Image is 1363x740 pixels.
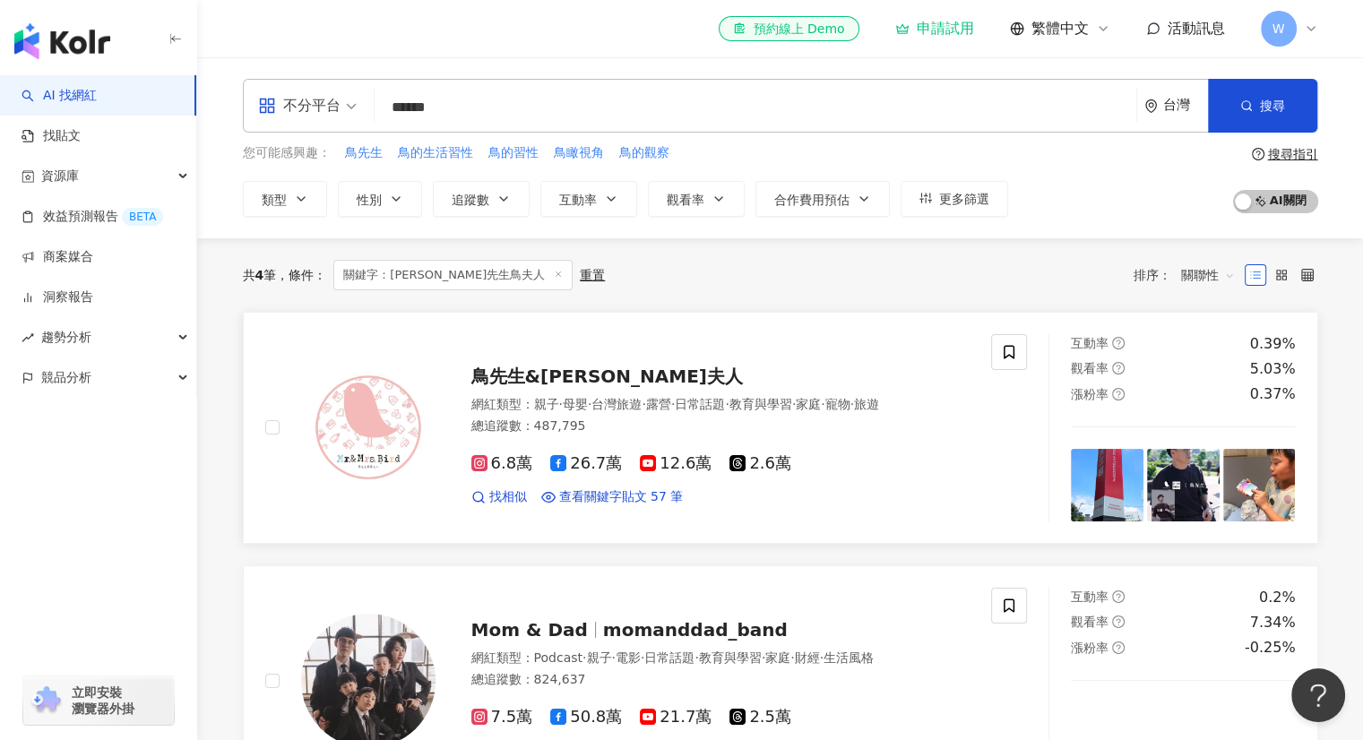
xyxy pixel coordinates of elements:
button: 性別 [338,181,422,217]
span: Mom & Dad [471,619,588,641]
button: 鳥先生 [344,143,384,163]
span: 電影 [616,650,641,665]
span: 互動率 [1071,589,1109,604]
button: 類型 [243,181,327,217]
span: 觀看率 [667,193,704,207]
span: · [641,650,644,665]
a: searchAI 找網紅 [22,87,97,105]
span: 資源庫 [41,156,79,196]
span: 21.7萬 [640,708,712,727]
span: 12.6萬 [640,454,712,473]
div: 網紅類型 ： [471,396,970,414]
span: · [725,397,729,411]
span: 互動率 [1071,336,1109,350]
span: 露營 [646,397,671,411]
span: 教育與學習 [729,397,792,411]
span: 6.8萬 [471,454,533,473]
span: question-circle [1112,590,1125,603]
span: 性別 [357,193,382,207]
span: 競品分析 [41,357,91,398]
span: 觀看率 [1071,361,1109,375]
button: 合作費用預估 [755,181,890,217]
span: 4 [255,268,264,282]
span: 母嬰 [563,397,588,411]
a: 商案媒合 [22,248,93,266]
span: · [762,650,765,665]
span: question-circle [1112,388,1125,400]
img: post-image [1147,449,1220,521]
span: 2.6萬 [729,454,791,473]
button: 更多篩選 [901,181,1008,217]
button: 觀看率 [648,181,745,217]
span: 觀看率 [1071,615,1109,629]
img: chrome extension [29,686,64,715]
span: question-circle [1112,362,1125,374]
div: 7.34% [1250,613,1296,632]
span: 活動訊息 [1168,20,1225,37]
span: 條件 ： [276,268,326,282]
button: 搜尋 [1208,79,1317,133]
a: 找相似 [471,488,527,506]
span: 旅遊 [854,397,879,411]
a: KOL Avatar鳥先生&[PERSON_NAME]夫人網紅類型：親子·母嬰·台灣旅遊·露營·日常話題·教育與學習·家庭·寵物·旅遊總追蹤數：487,7956.8萬26.7萬12.6萬2.6萬... [243,312,1318,544]
span: 鳥的觀察 [619,144,669,162]
span: 繁體中文 [1031,19,1089,39]
span: 日常話題 [675,397,725,411]
span: 26.7萬 [550,454,622,473]
span: question-circle [1112,641,1125,654]
span: momanddad_band [603,619,788,641]
span: 鳥的生活習性 [398,144,473,162]
div: -0.25% [1245,638,1296,658]
div: 5.03% [1250,359,1296,379]
span: · [820,650,824,665]
span: rise [22,331,34,344]
span: · [850,397,854,411]
div: 排序： [1134,261,1245,289]
span: 合作費用預估 [774,193,850,207]
div: 不分平台 [258,91,341,120]
img: logo [14,23,110,59]
a: 找貼文 [22,127,81,145]
span: 7.5萬 [471,708,533,727]
span: 立即安裝 瀏覽器外掛 [72,684,134,717]
span: 關鍵字：[PERSON_NAME]先生鳥夫人 [333,260,573,290]
button: 互動率 [540,181,637,217]
img: KOL Avatar [301,360,436,495]
span: 漲粉率 [1071,641,1109,655]
a: 效益預測報告BETA [22,208,163,226]
span: question-circle [1252,148,1264,160]
a: 查看關鍵字貼文 57 筆 [541,488,684,506]
iframe: Help Scout Beacon - Open [1291,668,1345,722]
span: 日常話題 [644,650,694,665]
span: question-circle [1112,337,1125,349]
span: · [582,650,586,665]
span: 家庭 [796,397,821,411]
span: 更多篩選 [939,192,989,206]
span: appstore [258,97,276,115]
span: 台灣旅遊 [591,397,642,411]
span: 互動率 [559,193,597,207]
span: 生活風格 [824,650,874,665]
span: 查看關鍵字貼文 57 筆 [559,488,684,506]
span: · [559,397,563,411]
span: 鳥先生&[PERSON_NAME]夫人 [471,366,743,387]
span: 家庭 [765,650,790,665]
span: 類型 [262,193,287,207]
button: 鳥的觀察 [618,143,670,163]
span: 2.5萬 [729,708,791,727]
button: 追蹤數 [433,181,530,217]
span: 親子 [534,397,559,411]
img: post-image [1223,449,1296,521]
span: 漲粉率 [1071,387,1109,401]
span: 關聯性 [1181,261,1235,289]
span: 50.8萬 [550,708,622,727]
div: 總追蹤數 ： 487,795 [471,417,970,435]
span: 鳥先生 [345,144,383,162]
a: chrome extension立即安裝 瀏覽器外掛 [23,676,174,725]
a: 申請試用 [895,20,974,38]
div: 0.37% [1250,384,1296,404]
span: 財經 [795,650,820,665]
div: 搜尋指引 [1268,147,1318,161]
button: 鳥的習性 [487,143,539,163]
div: 預約線上 Demo [733,20,844,38]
